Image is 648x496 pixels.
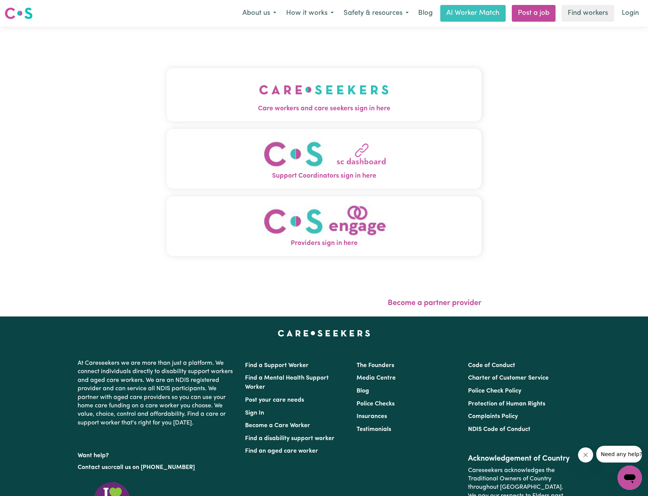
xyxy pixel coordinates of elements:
[357,413,387,420] a: Insurances
[245,375,329,390] a: Find a Mental Health Support Worker
[468,413,518,420] a: Complaints Policy
[339,5,414,21] button: Safety & resources
[5,6,33,20] img: Careseekers logo
[468,401,545,407] a: Protection of Human Rights
[357,426,391,432] a: Testimonials
[5,5,46,11] span: Need any help?
[618,466,642,490] iframe: Button to launch messaging window
[468,388,521,394] a: Police Check Policy
[245,397,304,403] a: Post your care needs
[468,454,570,463] h2: Acknowledgement of Country
[357,388,369,394] a: Blog
[440,5,506,22] a: AI Worker Match
[167,104,482,114] span: Care workers and care seekers sign in here
[596,446,642,463] iframe: Message from company
[278,330,370,336] a: Careseekers home page
[468,362,515,369] a: Code of Conduct
[167,171,482,181] span: Support Coordinators sign in here
[113,464,195,471] a: call us on [PHONE_NUMBER]
[5,5,33,22] a: Careseekers logo
[357,362,394,369] a: The Founders
[414,5,437,22] a: Blog
[512,5,556,22] a: Post a job
[78,448,236,460] p: Want help?
[468,426,530,432] a: NDIS Code of Conduct
[237,5,281,21] button: About us
[578,447,593,463] iframe: Close message
[78,460,236,475] p: or
[245,436,334,442] a: Find a disability support worker
[167,129,482,189] button: Support Coordinators sign in here
[167,196,482,256] button: Providers sign in here
[357,375,396,381] a: Media Centre
[281,5,339,21] button: How it works
[617,5,643,22] a: Login
[167,68,482,121] button: Care workers and care seekers sign in here
[468,375,549,381] a: Charter of Customer Service
[562,5,614,22] a: Find workers
[78,464,108,471] a: Contact us
[167,238,482,248] span: Providers sign in here
[245,423,310,429] a: Become a Care Worker
[245,448,318,454] a: Find an aged care worker
[357,401,395,407] a: Police Checks
[78,356,236,430] p: At Careseekers we are more than just a platform. We connect individuals directly to disability su...
[388,299,481,307] a: Become a partner provider
[245,362,309,369] a: Find a Support Worker
[245,410,264,416] a: Sign In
